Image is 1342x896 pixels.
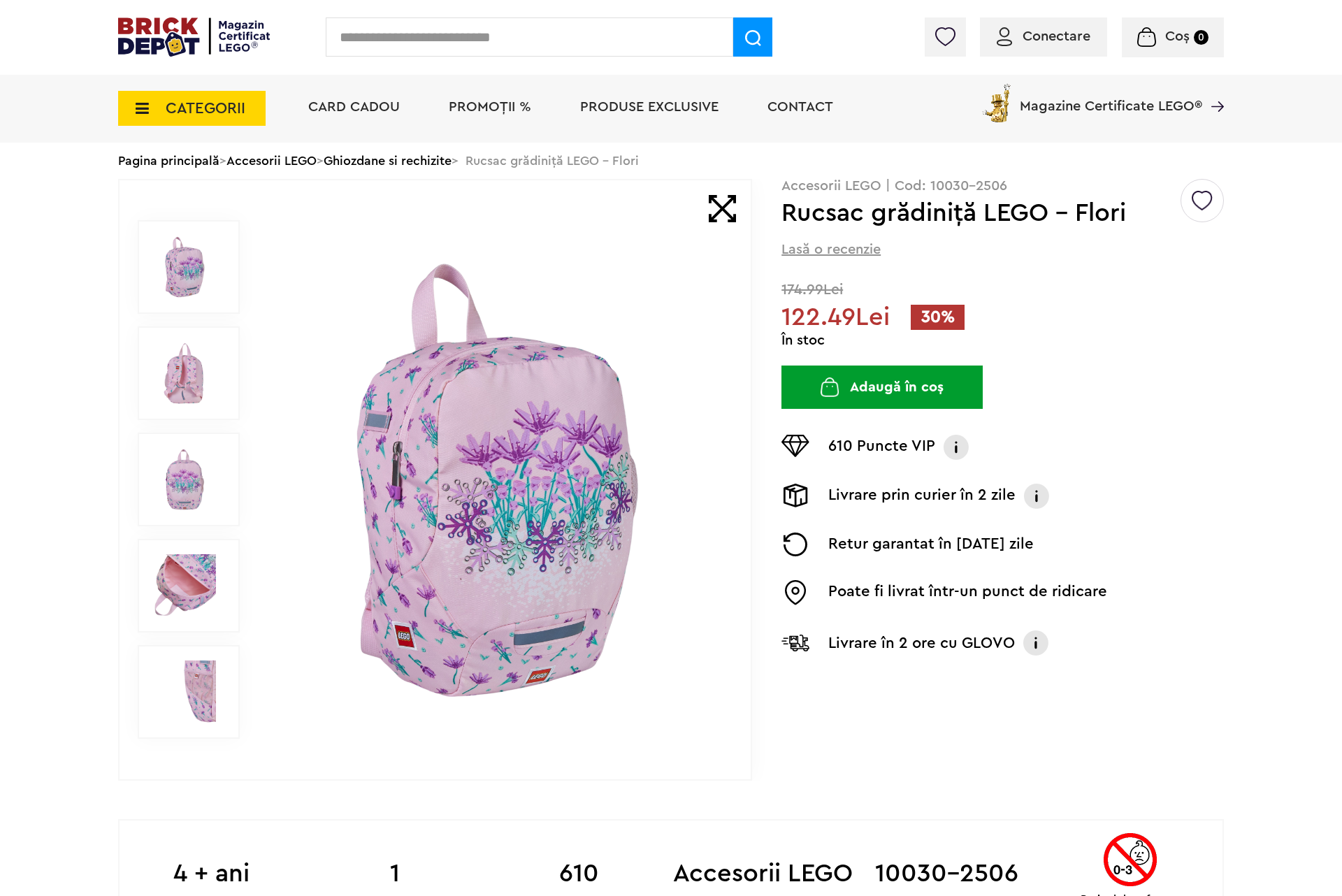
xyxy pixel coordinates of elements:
[308,100,400,114] a: Card Cadou
[855,855,1039,893] b: 10030-2506
[120,855,303,893] b: 4 + ani
[153,554,216,617] img: Seturi Lego Rucsac grădiniţă LEGO - Flori
[226,154,317,167] a: Accesorii LEGO
[781,435,809,457] img: Puncte VIP
[487,855,671,893] b: 610
[781,179,1224,193] p: Accesorii LEGO | Cod: 10030-2506
[781,240,881,259] span: Lasă o recenzie
[942,435,970,460] img: Info VIP
[781,305,890,330] span: 122.49Lei
[781,634,809,651] img: Livrare Glovo
[828,484,1016,509] p: Livrare prin curier în 2 zile
[1022,629,1050,657] img: Info livrare cu GLOVO
[997,29,1090,43] a: Conectare
[911,305,965,330] span: 30%
[828,435,935,460] p: 610 Puncte VIP
[1023,29,1090,43] span: Conectare
[1194,30,1208,45] small: 0
[166,101,245,116] span: CATEGORII
[153,342,216,405] img: Rucsac grădiniţă LEGO - Flori
[153,448,216,511] img: Rucsac grădiniţă LEGO - Flori LEGO 10030-2506
[118,143,1224,179] div: > > > Rucsac grădiniţă LEGO - Flori
[781,282,1224,297] span: 174.99Lei
[1165,29,1190,43] span: Coș
[781,580,809,605] img: Easybox
[781,333,1224,347] div: În stoc
[580,100,719,114] a: Produse exclusive
[781,484,809,507] img: Livrare
[1020,81,1202,113] span: Magazine Certificate LEGO®
[828,580,1107,605] p: Poate fi livrat într-un punct de ridicare
[1023,484,1051,509] img: Info livrare prin curier
[781,366,983,409] button: Adaugă în coș
[270,254,721,704] img: Rucsac grădiniţă LEGO - Flori
[449,100,531,114] a: PROMOȚII %
[828,632,1015,654] p: Livrare în 2 ore cu GLOVO
[153,660,216,723] img: Ghiozdane si rechizite Rucsac grădiniţă LEGO - Flori
[781,533,809,556] img: Returnare
[671,855,855,893] b: Accesorii LEGO
[324,154,452,167] a: Ghiozdane si rechizite
[781,201,1178,226] h1: Rucsac grădiniţă LEGO - Flori
[1202,81,1224,95] a: Magazine Certificate LEGO®
[118,154,219,167] a: Pagina principală
[767,100,833,114] a: Contact
[303,855,487,893] b: 1
[153,236,216,298] img: Rucsac grădiniţă LEGO - Flori
[828,533,1034,556] p: Retur garantat în [DATE] zile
